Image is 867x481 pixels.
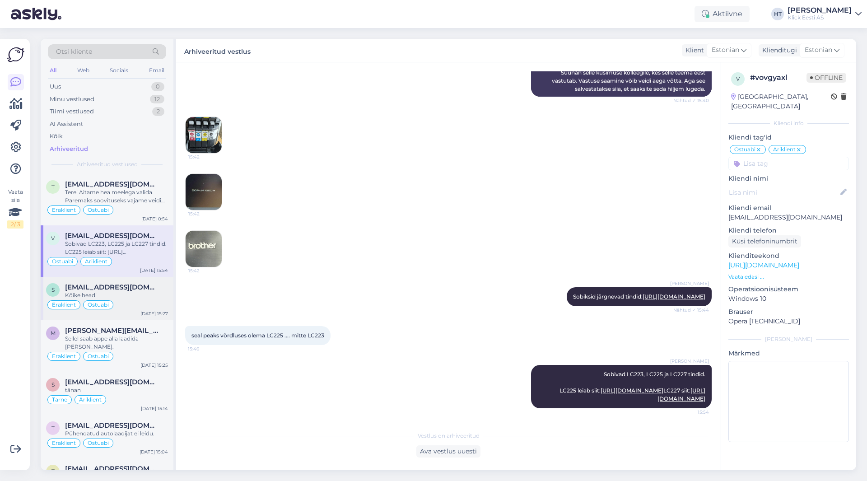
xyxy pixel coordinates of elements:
span: Tarne [52,397,67,402]
span: Ostuabi [88,440,109,446]
div: [DATE] 15:27 [140,310,168,317]
span: [PERSON_NAME] [670,280,709,287]
div: tänan [65,386,168,394]
div: Arhiveeritud [50,145,88,154]
div: [DATE] 15:25 [140,362,168,369]
div: Pühendatud autolaadijat ei leidu. [65,430,168,438]
span: 15:42 [188,154,222,160]
span: Arhiveeritud vestlused [77,160,138,168]
span: tauno.poti6@gmail.com [65,421,159,430]
span: 15:54 [675,409,709,416]
span: teearukrete94@gmail.com [65,180,159,188]
div: All [48,65,58,76]
span: t [51,425,55,431]
div: Tiimi vestlused [50,107,94,116]
div: [PERSON_NAME] [728,335,849,343]
span: 15:46 [188,346,222,352]
span: Ostuabi [734,147,755,152]
span: Äriklient [773,147,796,152]
input: Lisa nimi [729,187,839,197]
p: Operatsioonisüsteem [728,285,849,294]
span: 15:42 [188,210,222,217]
div: Sobivad LC223, LC225 ja LC227 tindid. LC225 leiab siit: [URL][DOMAIN_NAME] LC227 siit: [URL][DOMA... [65,240,168,256]
span: Otsi kliente [56,47,92,56]
div: # vovgyaxl [750,72,806,83]
p: Opera [TECHNICAL_ID] [728,317,849,326]
span: Eraklient [52,207,76,213]
a: [PERSON_NAME]Klick Eesti AS [788,7,862,21]
span: Ostuabi [52,259,73,264]
span: [PERSON_NAME] [670,358,709,364]
div: Web [75,65,91,76]
div: Kõike head! [65,291,168,299]
div: HT [771,8,784,20]
p: Klienditeekond [728,251,849,261]
span: viljar@pimekurdid.ee [65,232,159,240]
span: Ostuabi [88,207,109,213]
div: Aktiivne [695,6,750,22]
div: Email [147,65,166,76]
div: Minu vestlused [50,95,94,104]
img: Attachment [186,174,222,210]
span: v [51,235,55,242]
span: Ostuabi [88,354,109,359]
div: [DATE] 15:54 [140,267,168,274]
span: Nähtud ✓ 15:40 [673,97,709,104]
div: AI Assistent [50,120,83,129]
span: Ostuabi [88,302,109,308]
div: Uus [50,82,61,91]
span: Äriklient [79,397,102,402]
span: tiina302@gmail.com [65,465,159,473]
div: Klienditugi [759,46,797,55]
div: Sellel saab äppe alla laadida [PERSON_NAME]. [65,335,168,351]
div: Kõik [50,132,63,141]
img: Attachment [186,231,222,267]
div: Tere! Aitame hea meelega valida. Paremaks soovituseks vajame veidi lisainfot. Kas eelistate Andro... [65,188,168,205]
div: 2 [152,107,164,116]
span: Sobiksid järgnevad tindid: [573,293,705,300]
a: [URL][DOMAIN_NAME] [601,387,663,394]
a: [URL][DOMAIN_NAME] [643,293,705,300]
span: t [51,468,55,475]
span: Vestlus on arhiveeritud [418,432,480,440]
span: Estonian [805,45,832,55]
div: 2 / 3 [7,220,23,229]
span: t [51,183,55,190]
span: s [51,286,55,293]
p: Vaata edasi ... [728,273,849,281]
p: [EMAIL_ADDRESS][DOMAIN_NAME] [728,213,849,222]
div: Küsi telefoninumbrit [728,235,801,248]
span: sventammverk@hotmail.com [65,378,159,386]
span: v [736,75,740,82]
div: Kliendi info [728,119,849,127]
div: Klick Eesti AS [788,14,852,21]
div: [DATE] 0:54 [141,215,168,222]
div: Vaata siia [7,188,23,229]
div: [DATE] 15:04 [140,448,168,455]
div: Klient [682,46,704,55]
div: [GEOGRAPHIC_DATA], [GEOGRAPHIC_DATA] [731,92,831,111]
span: Estonian [712,45,739,55]
span: Offline [806,73,846,83]
div: Ava vestlus uuesti [416,445,480,458]
p: Kliendi nimi [728,174,849,183]
p: Märkmed [728,349,849,358]
input: Lisa tag [728,157,849,170]
img: Askly Logo [7,46,24,63]
img: Attachment [186,117,222,153]
div: Suunan selle küsimuse kolleegile, kes selle teema eest vastutab. Vastuse saamine võib veidi aega ... [531,65,712,97]
span: Sobivad LC223, LC225 ja LC227 tindid. LC225 leiab siit: LC227 siit: [559,371,705,402]
span: Eraklient [52,440,76,446]
div: Socials [108,65,130,76]
div: 0 [151,82,164,91]
div: 12 [150,95,164,104]
span: Nähtud ✓ 15:44 [673,307,709,313]
label: Arhiveeritud vestlus [184,44,251,56]
div: [DATE] 15:14 [141,405,168,412]
span: Äriklient [85,259,107,264]
span: m [51,330,56,336]
span: 15:42 [188,267,222,274]
div: [PERSON_NAME] [788,7,852,14]
span: sigrid_sandt@Lhotmail.com [65,283,159,291]
p: Brauser [728,307,849,317]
